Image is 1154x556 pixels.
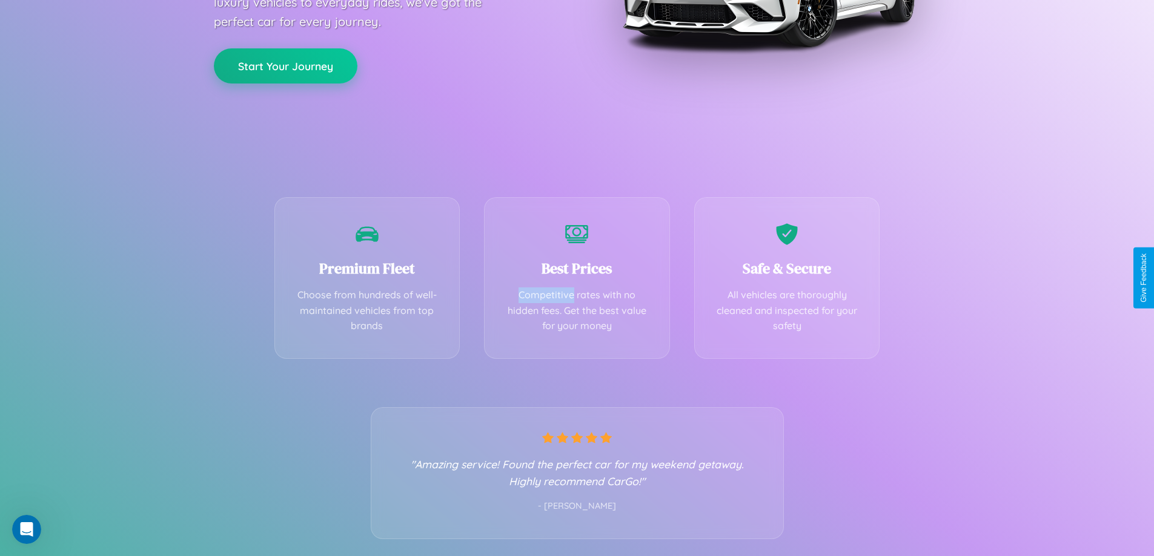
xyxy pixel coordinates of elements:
h3: Premium Fleet [293,258,442,278]
iframe: Intercom live chat [12,515,41,544]
button: Start Your Journey [214,48,357,83]
p: All vehicles are thoroughly cleaned and inspected for your safety [713,287,861,334]
p: - [PERSON_NAME] [396,499,759,514]
p: Choose from hundreds of well-maintained vehicles from top brands [293,287,442,334]
p: Competitive rates with no hidden fees. Get the best value for your money [503,287,651,334]
p: "Amazing service! Found the perfect car for my weekend getaway. Highly recommend CarGo!" [396,456,759,489]
div: Give Feedback [1139,253,1148,303]
h3: Best Prices [503,258,651,278]
h3: Safe & Secure [713,258,861,278]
